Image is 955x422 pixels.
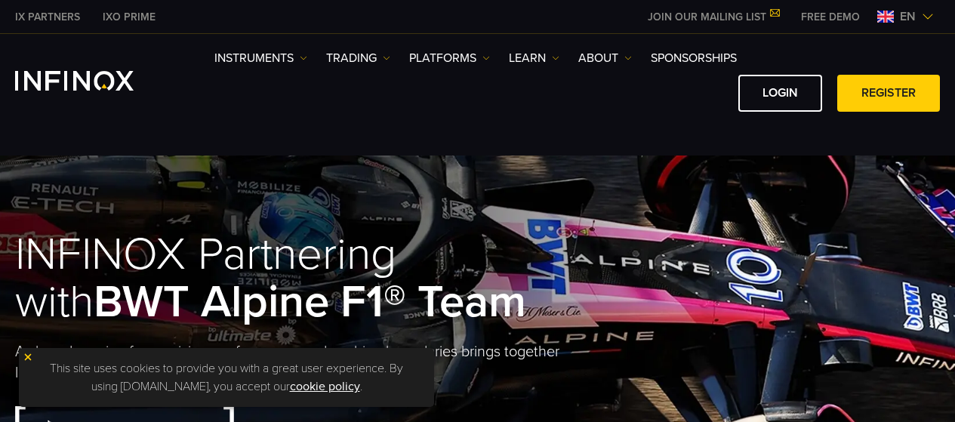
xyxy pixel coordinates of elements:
[15,71,169,91] a: INFINOX Logo
[409,49,490,67] a: PLATFORMS
[290,379,360,394] a: cookie policy
[26,356,427,399] p: This site uses cookies to provide you with a great user experience. By using [DOMAIN_NAME], you a...
[4,9,91,25] a: INFINOX
[651,49,737,67] a: SPONSORSHIPS
[837,75,940,112] a: REGISTER
[326,49,390,67] a: TRADING
[790,9,871,25] a: INFINOX MENU
[15,231,570,326] h1: INFINOX Partnering with
[214,49,307,67] a: Instruments
[91,9,167,25] a: INFINOX
[738,75,822,112] a: LOGIN
[15,341,570,383] p: A shared passion for precision, performance, and pushing boundaries brings together INFINOX and B...
[23,352,33,362] img: yellow close icon
[894,8,922,26] span: en
[509,49,559,67] a: Learn
[94,275,526,329] strong: BWT Alpine F1® Team
[636,11,790,23] a: JOIN OUR MAILING LIST
[578,49,632,67] a: ABOUT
